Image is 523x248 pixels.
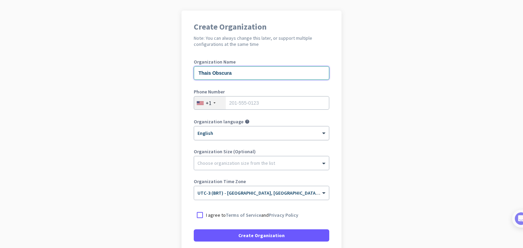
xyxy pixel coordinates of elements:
label: Organization language [194,119,243,124]
label: Organization Time Zone [194,179,329,184]
span: Create Organization [238,232,285,239]
a: Privacy Policy [269,212,298,218]
label: Organization Size (Optional) [194,149,329,154]
input: 201-555-0123 [194,96,329,110]
label: Organization Name [194,59,329,64]
h1: Create Organization [194,23,329,31]
a: Terms of Service [226,212,261,218]
i: help [245,119,250,124]
div: +1 [206,100,211,106]
h2: Note: You can always change this later, or support multiple configurations at the same time [194,35,329,47]
p: I agree to and [206,212,298,218]
label: Phone Number [194,89,329,94]
input: What is the name of your organization? [194,66,329,80]
button: Create Organization [194,229,329,242]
